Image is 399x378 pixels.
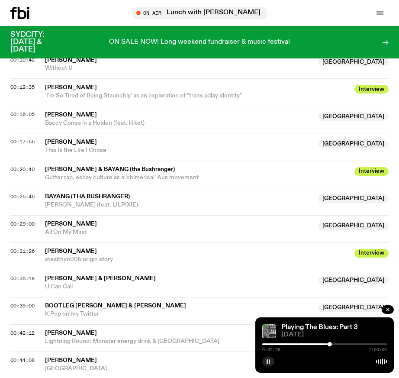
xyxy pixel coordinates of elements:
button: 00:44:08 [10,358,35,363]
span: 00:17:55 [10,138,35,145]
span: Bootleg [PERSON_NAME] & [PERSON_NAME] [45,303,186,309]
span: Interview [354,85,389,94]
a: Playing The Blues: Part 3 [281,324,358,331]
span: [GEOGRAPHIC_DATA] [318,222,389,230]
button: 00:31:26 [10,249,35,254]
span: [DATE] [281,332,387,338]
span: [PERSON_NAME] & BAYANG (tha Bushranger) [45,165,349,174]
button: 00:16:05 [10,112,35,117]
button: 00:25:45 [10,194,35,199]
span: [PERSON_NAME] [45,139,97,145]
span: [GEOGRAPHIC_DATA] [318,304,389,312]
button: 00:29:00 [10,222,35,226]
span: [GEOGRAPHIC_DATA] [318,112,389,121]
button: 00:39:00 [10,304,35,308]
span: 0:32:29 [262,348,280,352]
button: On AirLunch with [PERSON_NAME] [132,7,267,19]
span: 00:42:12 [10,330,35,336]
span: 00:12:35 [10,84,35,90]
span: Gutter rap, eshay culture as a 'chimerical' Aus movement [45,174,199,181]
button: 00:10:42 [10,58,35,62]
span: 00:10:42 [10,56,35,63]
span: [PERSON_NAME] & [PERSON_NAME] [45,275,156,281]
span: [PERSON_NAME] [45,221,97,227]
span: stealthyn00b origin story [45,256,113,262]
span: [PERSON_NAME] [45,357,97,363]
button: 00:12:35 [10,85,35,90]
span: [GEOGRAPHIC_DATA] [318,139,389,148]
span: 00:35:18 [10,275,35,282]
span: 'I'm So Tired of Being Staunchly' as an exploration of "trans adlay identity" [45,93,242,99]
button: 00:20:40 [10,167,35,172]
h3: SYDCITY: [DATE] & [DATE] [10,31,66,53]
span: [PERSON_NAME] [45,57,97,63]
button: 00:35:18 [10,276,35,281]
button: 00:17:55 [10,139,35,144]
span: All On My Mind [45,228,313,236]
span: 00:20:40 [10,166,35,173]
span: [GEOGRAPHIC_DATA] [318,276,389,285]
span: [PERSON_NAME] [45,329,349,337]
span: [GEOGRAPHIC_DATA] [45,365,313,373]
span: K Pop on my Twitter [45,310,313,318]
span: 00:29:00 [10,220,35,227]
span: BAYANG (tha Bushranger) [45,194,130,200]
button: 00:42:12 [10,331,35,336]
span: Interview [354,167,389,176]
span: U Can Call [45,283,313,291]
span: 00:25:45 [10,193,35,200]
span: Interview [354,249,389,258]
span: 1:00:00 [369,348,387,352]
span: 00:16:05 [10,111,35,118]
span: 00:44:08 [10,357,35,364]
span: [PERSON_NAME] [45,84,349,92]
span: 00:31:26 [10,248,35,255]
span: [GEOGRAPHIC_DATA] [318,194,389,203]
span: Baccy Cones in a Holden (feat. lil ket) [45,119,313,127]
span: 00:39:00 [10,302,35,309]
span: Lightning Round: Monster energy drink & [GEOGRAPHIC_DATA] [45,338,219,344]
span: [GEOGRAPHIC_DATA] [318,58,389,66]
span: [PERSON_NAME] (feat. LILPIXIE) [45,201,313,209]
span: [PERSON_NAME] [45,112,97,118]
span: [PERSON_NAME] [45,247,349,255]
span: Without U [45,64,313,72]
span: This Is the Life I Chose [45,146,313,155]
p: ON SALE NOW! Long weekend fundraiser & music festival [109,39,290,46]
